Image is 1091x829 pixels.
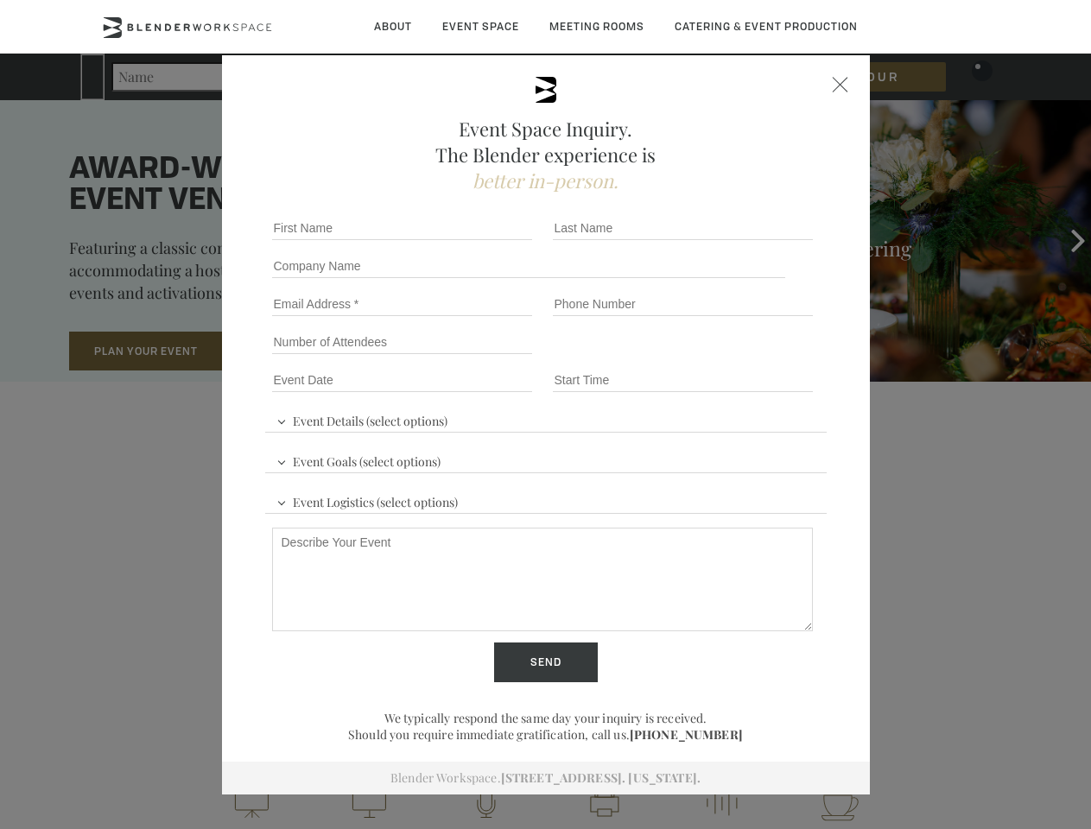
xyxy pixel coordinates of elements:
input: Number of Attendees [272,330,532,354]
div: Blender Workspace. [222,762,870,794]
p: We typically respond the same day your inquiry is received. [265,710,827,726]
input: Start Time [553,368,813,392]
span: better in-person. [473,168,618,193]
span: Event Details (select options) [272,406,452,432]
input: Last Name [553,216,813,240]
iframe: Chat Widget [780,608,1091,829]
h2: Event Space Inquiry. The Blender experience is [265,116,827,193]
input: Company Name [272,254,786,278]
span: Event Goals (select options) [272,446,445,472]
input: Phone Number [553,292,813,316]
input: First Name [272,216,532,240]
input: Event Date [272,368,532,392]
input: Email Address * [272,292,532,316]
a: [STREET_ADDRESS]. [US_STATE]. [501,769,701,786]
a: [PHONE_NUMBER] [630,726,743,743]
input: Send [494,642,598,682]
p: Should you require immediate gratification, call us. [265,726,827,743]
span: Event Logistics (select options) [272,487,462,513]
